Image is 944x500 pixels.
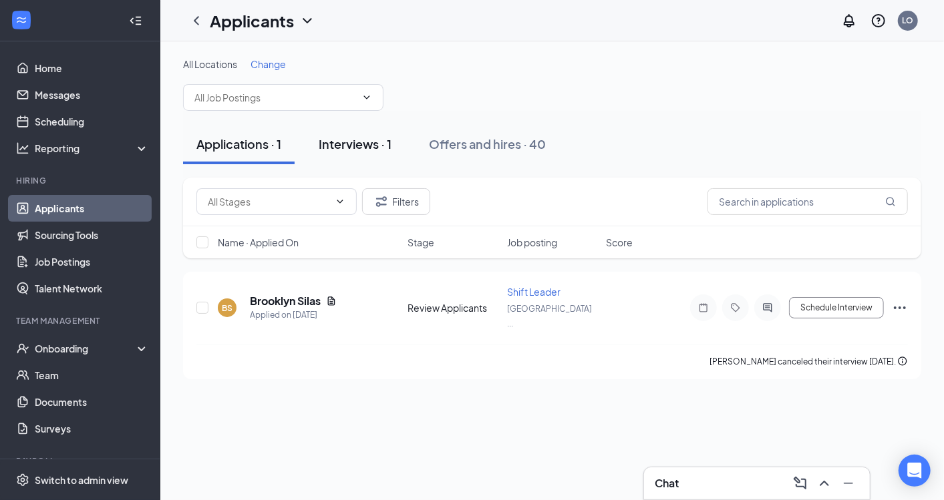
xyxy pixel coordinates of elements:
[335,196,345,207] svg: ChevronDown
[183,58,237,70] span: All Locations
[35,275,149,302] a: Talent Network
[840,475,856,491] svg: Minimize
[792,475,808,491] svg: ComposeMessage
[218,236,299,249] span: Name · Applied On
[507,236,557,249] span: Job posting
[35,81,149,108] a: Messages
[695,302,712,313] svg: Note
[188,13,204,29] svg: ChevronLeft
[16,455,146,467] div: Payroll
[838,473,859,494] button: Minimize
[251,58,286,70] span: Change
[35,55,149,81] a: Home
[710,355,908,368] div: [PERSON_NAME] canceled their interview [DATE].
[15,13,28,27] svg: WorkstreamLogo
[816,475,832,491] svg: ChevronUp
[16,342,29,355] svg: UserCheck
[299,13,315,29] svg: ChevronDown
[35,473,128,487] div: Switch to admin view
[892,300,908,316] svg: Ellipses
[606,236,633,249] span: Score
[429,136,546,152] div: Offers and hires · 40
[194,90,356,105] input: All Job Postings
[35,248,149,275] a: Job Postings
[16,473,29,487] svg: Settings
[326,296,337,306] svg: Document
[222,302,232,314] div: BS
[35,415,149,442] a: Surveys
[507,286,561,298] span: Shift Leader
[408,301,499,314] div: Review Applicants
[35,389,149,415] a: Documents
[841,13,857,29] svg: Notifications
[789,297,884,318] button: Schedule Interview
[129,14,142,27] svg: Collapse
[362,188,430,215] button: Filter Filters
[16,142,29,155] svg: Analysis
[707,188,908,215] input: Search in applications
[903,15,914,26] div: LO
[897,356,908,366] svg: Info
[35,222,149,248] a: Sourcing Tools
[35,108,149,135] a: Scheduling
[35,142,150,155] div: Reporting
[250,294,321,308] h5: Brooklyn Silas
[507,304,592,328] span: [GEOGRAPHIC_DATA] ...
[790,473,811,494] button: ComposeMessage
[35,195,149,222] a: Applicants
[319,136,391,152] div: Interviews · 1
[16,315,146,326] div: Team Management
[196,136,281,152] div: Applications · 1
[760,302,776,313] svg: ActiveChat
[210,9,294,32] h1: Applicants
[373,194,389,210] svg: Filter
[871,13,887,29] svg: QuestionInfo
[250,308,337,322] div: Applied on [DATE]
[885,196,896,207] svg: MagnifyingGlass
[728,302,744,313] svg: Tag
[208,194,329,209] input: All Stages
[814,473,835,494] button: ChevronUp
[35,362,149,389] a: Team
[361,92,372,103] svg: ChevronDown
[408,236,435,249] span: Stage
[655,476,679,491] h3: Chat
[899,455,931,487] div: Open Intercom Messenger
[35,342,138,355] div: Onboarding
[16,175,146,186] div: Hiring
